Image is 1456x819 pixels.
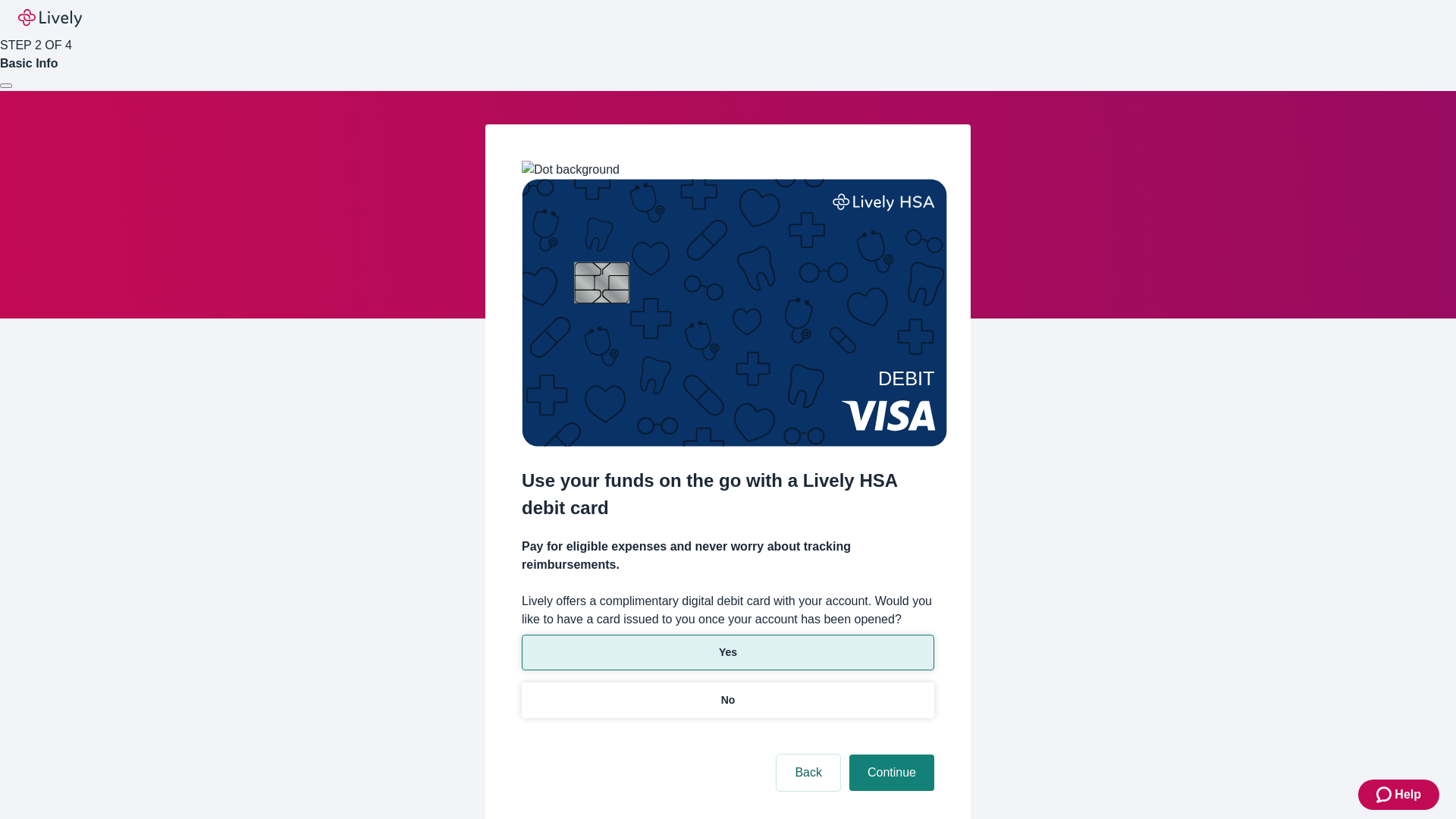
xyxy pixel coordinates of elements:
[522,467,934,522] h2: Use your funds on the go with a Lively HSA debit card
[1358,780,1439,810] button: Zendesk support iconHelp
[522,179,947,447] img: Debit card
[18,9,82,27] img: Lively
[721,692,736,708] p: No
[849,755,934,791] button: Continue
[522,635,934,670] button: Yes
[777,755,840,791] button: Back
[719,645,737,661] p: Yes
[522,592,934,629] label: Lively offers a complimentary digital debit card with your account. Would you like to have a card...
[522,538,934,574] h4: Pay for eligible expenses and never worry about tracking reimbursements.
[522,682,934,718] button: No
[1376,786,1395,804] svg: Zendesk support icon
[1395,786,1421,804] span: Help
[522,161,620,179] img: Dot background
